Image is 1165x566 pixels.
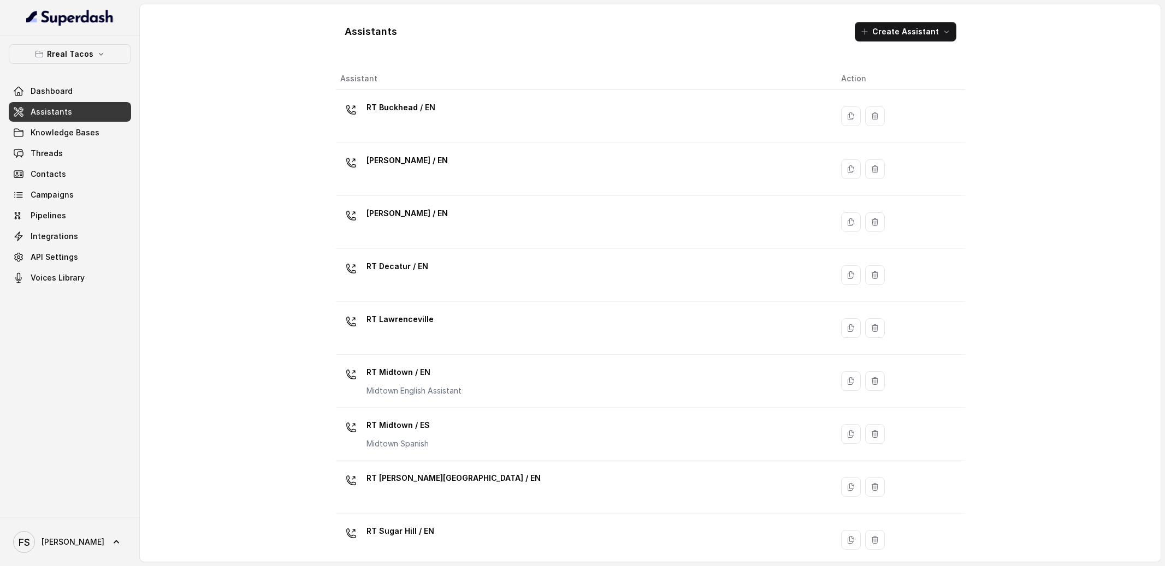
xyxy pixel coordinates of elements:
button: Create Assistant [855,22,956,41]
a: Assistants [9,102,131,122]
a: Dashboard [9,81,131,101]
a: Threads [9,144,131,163]
span: Contacts [31,169,66,180]
span: Threads [31,148,63,159]
p: RT Buckhead / EN [366,99,435,116]
span: Assistants [31,106,72,117]
text: FS [19,537,30,548]
span: [PERSON_NAME] [42,537,104,547]
p: RT Lawrenceville [366,311,434,328]
button: Rreal Tacos [9,44,131,64]
span: Pipelines [31,210,66,221]
img: light.svg [26,9,114,26]
a: Voices Library [9,268,131,288]
a: Campaigns [9,185,131,205]
h1: Assistants [345,23,397,40]
span: Integrations [31,231,78,242]
a: Knowledge Bases [9,123,131,142]
span: Voices Library [31,272,85,283]
p: RT Midtown / ES [366,416,430,434]
a: Pipelines [9,206,131,225]
p: [PERSON_NAME] / EN [366,152,448,169]
p: RT Midtown / EN [366,364,462,381]
span: Knowledge Bases [31,127,99,138]
a: Integrations [9,227,131,246]
th: Action [832,68,965,90]
a: [PERSON_NAME] [9,527,131,557]
a: API Settings [9,247,131,267]
a: Contacts [9,164,131,184]
p: RT [PERSON_NAME][GEOGRAPHIC_DATA] / EN [366,469,541,487]
span: API Settings [31,252,78,263]
p: RT Sugar Hill / EN [366,522,434,540]
p: [PERSON_NAME] / EN [366,205,448,222]
th: Assistant [336,68,833,90]
p: Midtown English Assistant [366,385,462,396]
span: Campaigns [31,189,74,200]
p: RT Decatur / EN [366,258,428,275]
p: Midtown Spanish [366,438,430,449]
span: Dashboard [31,86,73,97]
p: Rreal Tacos [47,47,93,61]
